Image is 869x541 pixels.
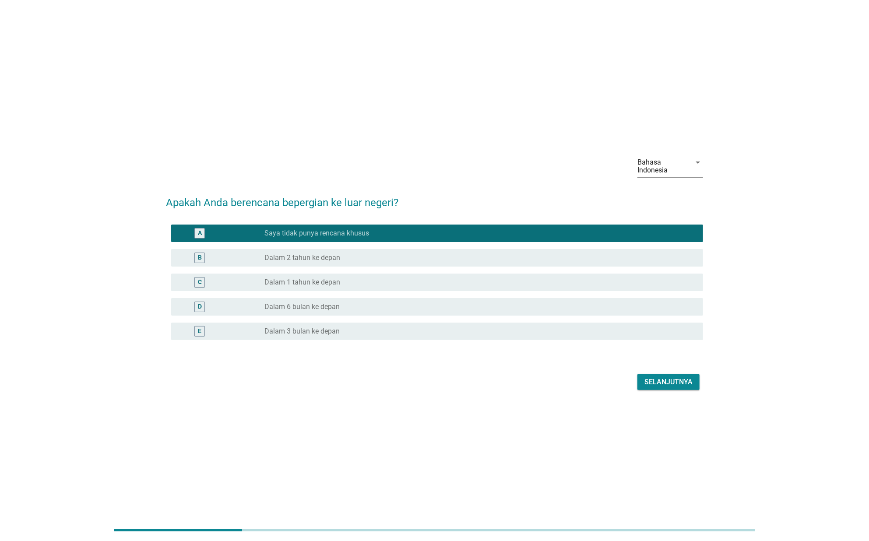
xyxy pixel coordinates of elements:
label: Dalam 3 bulan ke depan [264,327,340,336]
div: E [198,327,201,336]
h2: Apakah Anda berencana bepergian ke luar negeri? [166,186,703,211]
label: Dalam 1 tahun ke depan [264,278,340,287]
div: C [198,278,202,287]
div: Selanjutnya [644,377,693,387]
div: A [198,229,202,238]
div: B [198,253,202,263]
button: Selanjutnya [637,374,700,390]
label: Dalam 2 tahun ke depan [264,253,340,262]
i: arrow_drop_down [693,157,703,168]
div: Bahasa Indonesia [637,158,686,174]
label: Saya tidak punya rencana khusus [264,229,369,238]
div: D [198,302,202,312]
label: Dalam 6 bulan ke depan [264,302,340,311]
